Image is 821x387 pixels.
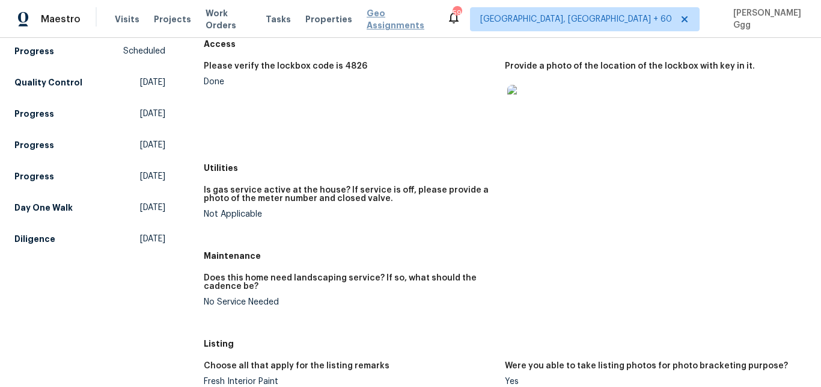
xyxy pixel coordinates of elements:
h5: Choose all that apply for the listing remarks [204,362,389,370]
h5: Quality Control [14,76,82,88]
div: 599 [453,7,461,19]
span: Maestro [41,13,81,25]
span: Visits [115,13,139,25]
span: [DATE] [140,233,165,245]
h5: Progress [14,139,54,151]
a: Quality Control[DATE] [14,72,165,93]
h5: Is gas service active at the house? If service is off, please provide a photo of the meter number... [204,186,496,203]
h5: Provide a photo of the location of the lockbox with key in it. [505,62,755,70]
h5: Were you able to take listing photos for photo bracketing purpose? [505,362,788,370]
h5: Progress [14,45,54,57]
span: [DATE] [140,108,165,120]
span: Geo Assignments [367,7,432,31]
h5: Progress [14,108,54,120]
span: [DATE] [140,139,165,151]
h5: Listing [204,338,807,350]
a: Progress[DATE] [14,103,165,125]
span: [DATE] [140,202,165,214]
span: [PERSON_NAME] Ggg [728,7,803,31]
span: Projects [154,13,191,25]
span: Tasks [266,15,291,23]
a: Day One Walk[DATE] [14,197,165,218]
div: Done [204,78,496,86]
span: Properties [305,13,352,25]
a: ProgressScheduled [14,40,165,62]
h5: Progress [14,170,54,182]
a: Diligence[DATE] [14,228,165,250]
h5: Does this home need landscaping service? If so, what should the cadence be? [204,274,496,291]
h5: Maintenance [204,250,807,262]
div: Yes [505,377,797,386]
a: Progress[DATE] [14,166,165,187]
span: [DATE] [140,76,165,88]
h5: Day One Walk [14,202,73,214]
h5: Access [204,38,807,50]
span: [DATE] [140,170,165,182]
a: Progress[DATE] [14,134,165,156]
span: Work Orders [206,7,251,31]
span: Scheduled [123,45,165,57]
h5: Please verify the lockbox code is 4826 [204,62,367,70]
div: No Service Needed [204,298,496,306]
div: Fresh Interior Paint [204,377,496,386]
h5: Utilities [204,162,807,174]
h5: Diligence [14,233,55,245]
span: [GEOGRAPHIC_DATA], [GEOGRAPHIC_DATA] + 60 [480,13,672,25]
div: Not Applicable [204,210,496,218]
